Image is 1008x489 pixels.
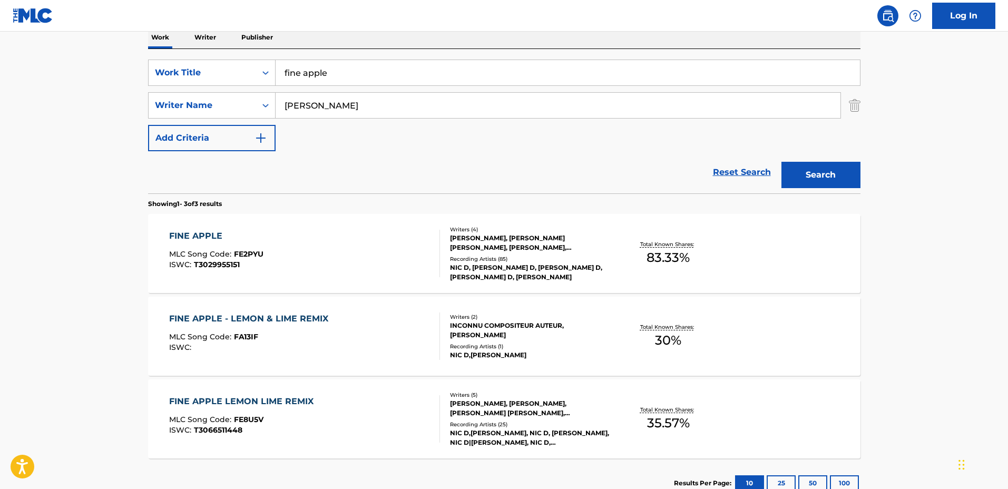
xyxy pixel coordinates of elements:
[781,162,860,188] button: Search
[169,343,194,352] span: ISWC :
[13,8,53,23] img: MLC Logo
[234,249,263,259] span: FE2PYU
[148,297,860,376] a: FINE APPLE - LEMON & LIME REMIXMLC Song Code:FA13IFISWC:Writers (2)INCONNU COMPOSITEUR AUTEUR, [P...
[234,332,258,341] span: FA13IF
[148,214,860,293] a: FINE APPLEMLC Song Code:FE2PYUISWC:T3029955151Writers (4)[PERSON_NAME], [PERSON_NAME] [PERSON_NAM...
[234,415,263,424] span: FE8U5V
[148,26,172,48] p: Work
[655,331,681,350] span: 30 %
[877,5,898,26] a: Public Search
[640,323,697,331] p: Total Known Shares:
[958,449,965,481] div: Drag
[450,321,609,340] div: INCONNU COMPOSITEUR AUTEUR, [PERSON_NAME]
[148,199,222,209] p: Showing 1 - 3 of 3 results
[169,312,334,325] div: FINE APPLE - LEMON & LIME REMIX
[647,248,690,267] span: 83.33 %
[155,66,250,79] div: Work Title
[450,391,609,399] div: Writers ( 5 )
[169,332,234,341] span: MLC Song Code :
[450,350,609,360] div: NIC D,[PERSON_NAME]
[450,263,609,282] div: NIC D, [PERSON_NAME] D, [PERSON_NAME] D, [PERSON_NAME] D, [PERSON_NAME]
[169,230,263,242] div: FINE APPLE
[882,9,894,22] img: search
[450,233,609,252] div: [PERSON_NAME], [PERSON_NAME] [PERSON_NAME], [PERSON_NAME], [PERSON_NAME]
[238,26,276,48] p: Publisher
[169,425,194,435] span: ISWC :
[849,92,860,119] img: Delete Criterion
[450,343,609,350] div: Recording Artists ( 1 )
[450,420,609,428] div: Recording Artists ( 25 )
[148,379,860,458] a: FINE APPLE LEMON LIME REMIXMLC Song Code:FE8U5VISWC:T3066511448Writers (5)[PERSON_NAME], [PERSON_...
[148,125,276,151] button: Add Criteria
[450,255,609,263] div: Recording Artists ( 85 )
[955,438,1008,489] iframe: Chat Widget
[169,249,234,259] span: MLC Song Code :
[674,478,734,488] p: Results Per Page:
[169,260,194,269] span: ISWC :
[191,26,219,48] p: Writer
[647,414,690,433] span: 35.57 %
[169,415,234,424] span: MLC Song Code :
[194,260,240,269] span: T3029955151
[450,399,609,418] div: [PERSON_NAME], [PERSON_NAME], [PERSON_NAME] [PERSON_NAME], [PERSON_NAME], [PERSON_NAME]
[932,3,995,29] a: Log In
[450,313,609,321] div: Writers ( 2 )
[148,60,860,193] form: Search Form
[450,226,609,233] div: Writers ( 4 )
[909,9,922,22] img: help
[155,99,250,112] div: Writer Name
[640,240,697,248] p: Total Known Shares:
[194,425,242,435] span: T3066511448
[450,428,609,447] div: NIC D,[PERSON_NAME], NIC D, [PERSON_NAME], NIC D|[PERSON_NAME], NIC D, [PERSON_NAME], NIC D,[PERS...
[708,161,776,184] a: Reset Search
[640,406,697,414] p: Total Known Shares:
[169,395,319,408] div: FINE APPLE LEMON LIME REMIX
[255,132,267,144] img: 9d2ae6d4665cec9f34b9.svg
[905,5,926,26] div: Help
